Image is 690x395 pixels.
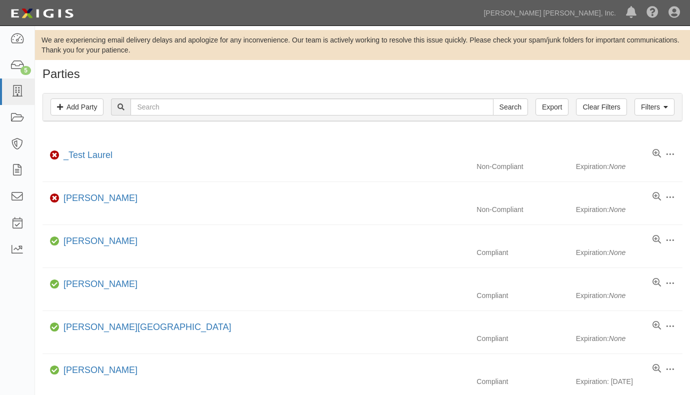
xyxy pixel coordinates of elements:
[130,98,493,115] input: Search
[59,235,137,248] div: Aaron Stocks
[576,333,682,343] div: Expiration:
[469,247,575,257] div: Compliant
[469,290,575,300] div: Compliant
[609,334,625,342] i: None
[50,324,59,331] i: Compliant
[652,364,661,374] a: View results summary
[576,98,626,115] a: Clear Filters
[20,66,31,75] div: 5
[634,98,674,115] a: Filters
[652,321,661,331] a: View results summary
[576,204,682,214] div: Expiration:
[469,333,575,343] div: Compliant
[42,67,682,80] h1: Parties
[469,376,575,386] div: Compliant
[609,162,625,170] i: None
[35,35,690,55] div: We are experiencing email delivery delays and apologize for any inconvenience. Our team is active...
[652,192,661,202] a: View results summary
[63,150,112,160] a: _Test Laurel
[59,321,231,334] div: Abdul W Junagadhwala
[469,161,575,171] div: Non-Compliant
[63,236,137,246] a: [PERSON_NAME]
[63,322,231,332] a: [PERSON_NAME][GEOGRAPHIC_DATA]
[576,376,682,386] div: Expiration: [DATE]
[609,291,625,299] i: None
[59,149,112,162] div: _Test Laurel
[63,193,137,203] a: [PERSON_NAME]
[63,279,137,289] a: [PERSON_NAME]
[50,281,59,288] i: Compliant
[59,192,137,205] div: Aaron House
[535,98,568,115] a: Export
[7,4,76,22] img: logo-5460c22ac91f19d4615b14bd174203de0afe785f0fc80cf4dbbc73dc1793850b.png
[609,205,625,213] i: None
[652,149,661,159] a: View results summary
[652,235,661,245] a: View results summary
[609,248,625,256] i: None
[652,278,661,288] a: View results summary
[50,238,59,245] i: Compliant
[50,367,59,374] i: Compliant
[576,247,682,257] div: Expiration:
[646,7,658,19] i: Help Center - Complianz
[50,98,103,115] a: Add Party
[469,204,575,214] div: Non-Compliant
[50,195,59,202] i: Non-Compliant
[576,161,682,171] div: Expiration:
[59,364,137,377] div: Adam Lunceford
[63,365,137,375] a: [PERSON_NAME]
[50,152,59,159] i: Non-Compliant
[493,98,528,115] input: Search
[576,290,682,300] div: Expiration:
[478,3,621,23] a: [PERSON_NAME] [PERSON_NAME], Inc.
[59,278,137,291] div: Abdelwaheed Albukhari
